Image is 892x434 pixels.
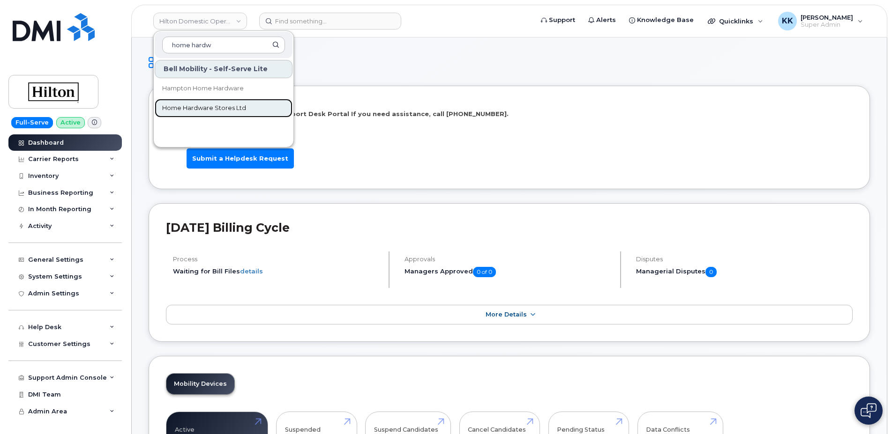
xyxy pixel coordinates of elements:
[473,267,496,277] span: 0 of 0
[405,256,612,263] h4: Approvals
[155,79,292,98] a: Hampton Home Hardware
[486,311,527,318] span: More Details
[240,267,263,275] a: details
[166,374,234,394] a: Mobility Devices
[155,99,292,118] a: Home Hardware Stores Ltd
[636,267,853,277] h5: Managerial Disputes
[705,267,717,277] span: 0
[173,110,846,118] p: Welcome to the Hilton Mobile Support Desk Portal If you need assistance, call [PHONE_NUMBER].
[166,221,853,235] h2: [DATE] Billing Cycle
[173,256,381,263] h4: Process
[173,267,381,276] li: Waiting for Bill Files
[636,256,853,263] h4: Disputes
[405,267,612,277] h5: Managers Approved
[155,60,292,78] div: Bell Mobility - Self-Serve Lite
[187,148,294,169] a: Submit a Helpdesk Request
[149,54,870,71] h1: Dashboard
[162,103,246,113] span: Home Hardware Stores Ltd
[162,37,285,53] input: Search
[861,403,877,418] img: Open chat
[162,84,244,93] span: Hampton Home Hardware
